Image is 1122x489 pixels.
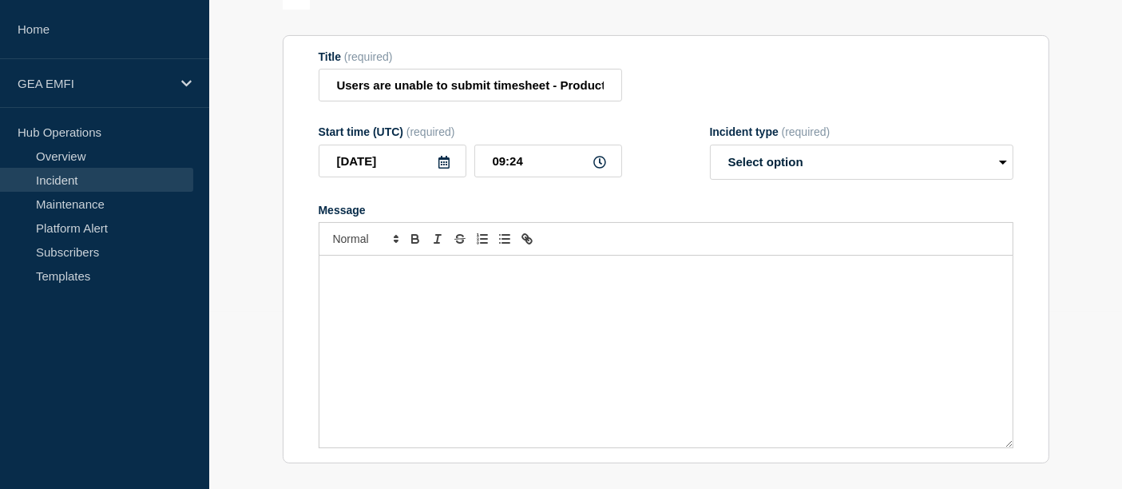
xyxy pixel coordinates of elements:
button: Toggle bold text [404,229,426,248]
span: (required) [406,125,455,138]
button: Toggle bulleted list [494,229,516,248]
div: Incident type [710,125,1013,138]
button: Toggle ordered list [471,229,494,248]
input: YYYY-MM-DD [319,145,466,177]
input: Title [319,69,622,101]
p: GEA EMFI [18,77,171,90]
div: Message [319,256,1013,447]
span: Font size [326,229,404,248]
span: (required) [782,125,831,138]
div: Start time (UTC) [319,125,622,138]
span: (required) [344,50,393,63]
input: HH:MM [474,145,622,177]
button: Toggle link [516,229,538,248]
button: Toggle italic text [426,229,449,248]
div: Title [319,50,622,63]
button: Toggle strikethrough text [449,229,471,248]
select: Incident type [710,145,1013,180]
div: Message [319,204,1013,217]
